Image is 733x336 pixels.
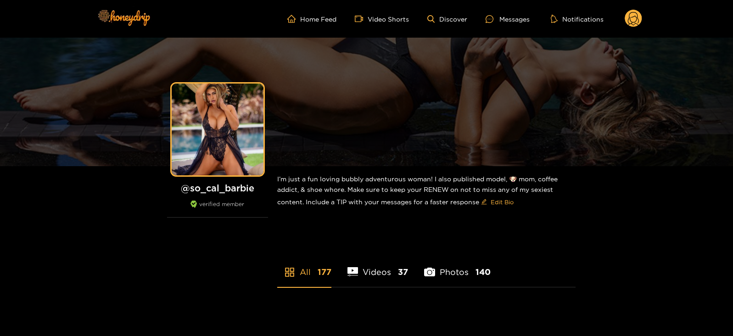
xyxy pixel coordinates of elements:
span: 37 [398,266,408,278]
div: verified member [167,201,268,218]
li: Videos [347,246,408,287]
div: Messages [486,14,530,24]
a: Video Shorts [355,15,409,23]
span: appstore [284,267,295,278]
li: All [277,246,331,287]
span: video-camera [355,15,368,23]
button: editEdit Bio [479,195,515,209]
span: home [287,15,300,23]
li: Photos [424,246,491,287]
a: Home Feed [287,15,336,23]
h1: @ so_cal_barbie [167,182,268,194]
a: Discover [427,15,467,23]
button: Notifications [548,14,606,23]
span: Edit Bio [491,197,514,207]
span: 177 [318,266,331,278]
span: 140 [476,266,491,278]
span: edit [481,199,487,206]
div: I’m just a fun loving bubbly adventurous woman! I also published model, 🐶 mom, coffee addict, & s... [277,166,576,217]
